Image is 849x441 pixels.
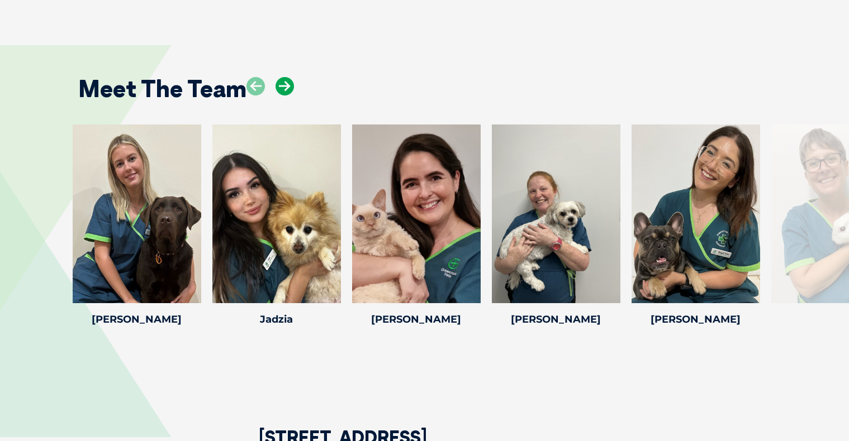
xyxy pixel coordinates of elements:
h4: [PERSON_NAME] [73,314,201,324]
h4: Jadzia [212,314,341,324]
h4: [PERSON_NAME] [492,314,620,324]
h4: [PERSON_NAME] [632,314,760,324]
h2: Meet The Team [78,77,246,100]
h4: [PERSON_NAME] [352,314,481,324]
